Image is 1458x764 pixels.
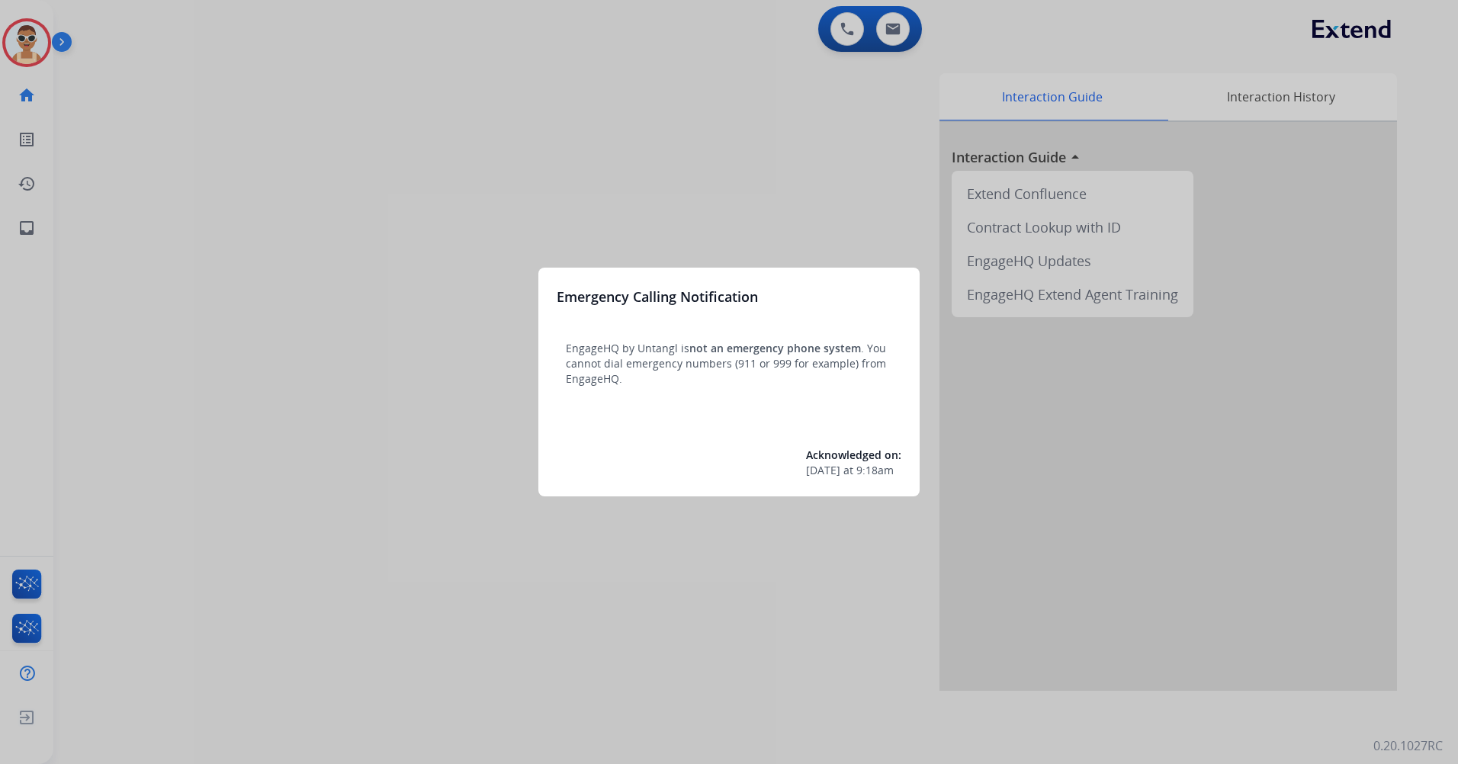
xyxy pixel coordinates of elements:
span: [DATE] [806,463,840,478]
h3: Emergency Calling Notification [557,286,758,307]
p: EngageHQ by Untangl is . You cannot dial emergency numbers (911 or 999 for example) from EngageHQ. [566,341,892,387]
span: not an emergency phone system [689,341,861,355]
span: 9:18am [856,463,894,478]
span: Acknowledged on: [806,448,901,462]
div: at [806,463,901,478]
p: 0.20.1027RC [1373,737,1443,755]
